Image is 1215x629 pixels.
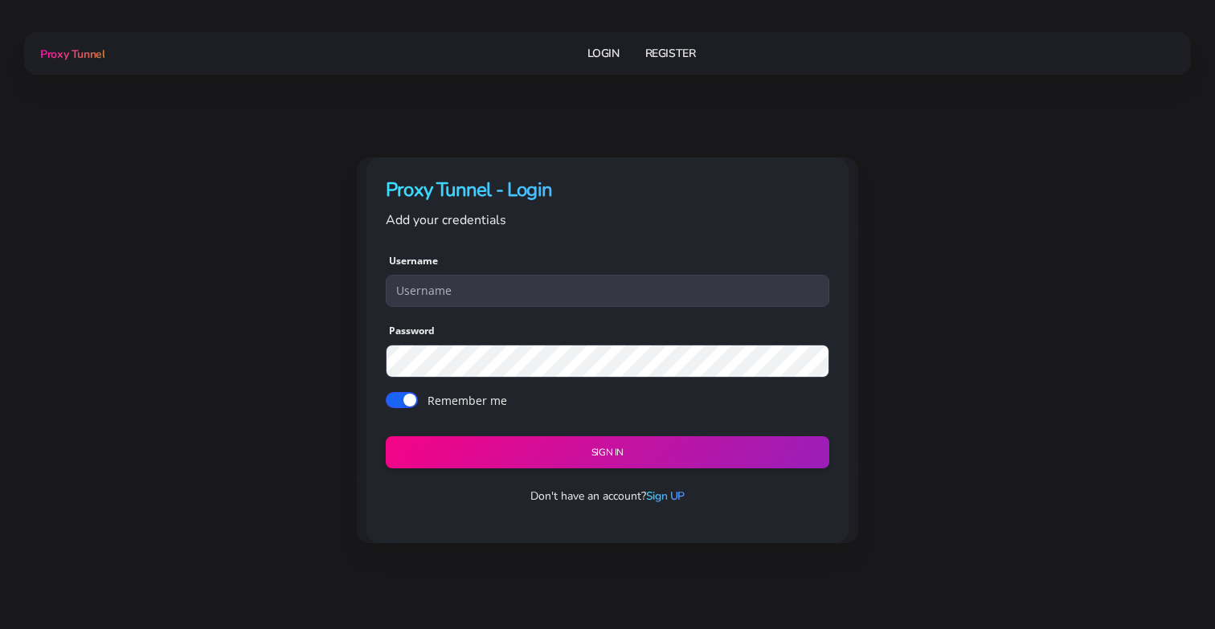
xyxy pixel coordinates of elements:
a: Login [587,39,620,68]
button: Sign in [386,436,829,469]
a: Register [645,39,696,68]
a: Proxy Tunnel [37,41,104,67]
span: Proxy Tunnel [40,47,104,62]
h4: Proxy Tunnel - Login [386,177,829,203]
label: Remember me [427,392,507,409]
a: Sign UP [646,488,685,504]
input: Username [386,275,829,307]
p: Add your credentials [386,210,829,231]
label: Password [389,324,435,338]
label: Username [389,254,438,268]
p: Don't have an account? [373,488,842,504]
iframe: Webchat Widget [1123,537,1195,609]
